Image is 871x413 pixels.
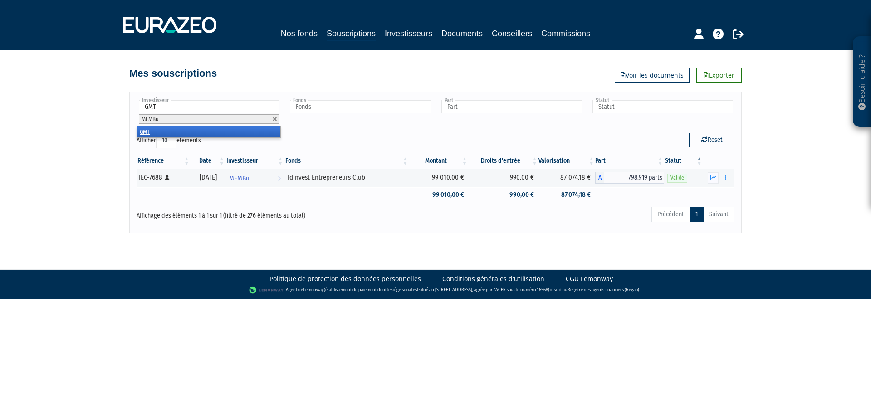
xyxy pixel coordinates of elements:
th: Valorisation: activer pour trier la colonne par ordre croissant [538,153,595,169]
th: Part: activer pour trier la colonne par ordre croissant [595,153,664,169]
span: Valide [667,174,687,182]
th: Date: activer pour trier la colonne par ordre croissant [191,153,225,169]
i: [Français] Personne physique [165,175,170,180]
span: MFMBu [142,116,159,122]
select: Afficheréléments [156,133,176,148]
a: Nos fonds [281,27,318,40]
div: IEC-7688 [139,173,187,182]
a: Lemonway [303,287,324,292]
div: Affichage des éléments 1 à 1 sur 1 (filtré de 276 éléments au total) [137,206,378,220]
span: 798,919 parts [604,172,664,184]
a: Conditions générales d'utilisation [442,274,544,283]
div: - Agent de (établissement de paiement dont le siège social est situé au [STREET_ADDRESS], agréé p... [9,286,862,295]
img: logo-lemonway.png [249,286,284,295]
div: A - Idinvest Entrepreneurs Club [595,172,664,184]
a: Voir les documents [615,68,690,83]
p: Besoin d'aide ? [857,41,867,123]
th: Droits d'entrée: activer pour trier la colonne par ordre croissant [469,153,539,169]
div: [DATE] [194,173,222,182]
th: Référence : activer pour trier la colonne par ordre croissant [137,153,191,169]
a: Politique de protection des données personnelles [269,274,421,283]
th: Investisseur: activer pour trier la colonne par ordre croissant [225,153,284,169]
a: Conseillers [492,27,532,40]
a: Investisseurs [385,27,432,40]
th: Statut : activer pour trier la colonne par ordre d&eacute;croissant [664,153,703,169]
a: Registre des agents financiers (Regafi) [568,287,639,292]
label: Afficher éléments [137,133,201,148]
div: Idinvest Entrepreneurs Club [288,173,406,182]
a: Documents [441,27,483,40]
span: MFMBu [229,170,250,187]
th: Montant: activer pour trier la colonne par ordre croissant [409,153,469,169]
em: GMT [140,128,150,135]
button: Reset [689,133,734,147]
td: 87 074,18 € [538,169,595,187]
img: 1732889491-logotype_eurazeo_blanc_rvb.png [123,17,216,33]
td: 990,00 € [469,187,539,203]
a: MFMBu [225,169,284,187]
th: Fonds: activer pour trier la colonne par ordre croissant [284,153,409,169]
a: CGU Lemonway [566,274,613,283]
td: 87 074,18 € [538,187,595,203]
h4: Mes souscriptions [129,68,217,79]
a: Exporter [696,68,742,83]
a: Souscriptions [327,27,376,41]
td: 99 010,00 € [409,187,469,203]
td: 990,00 € [469,169,539,187]
a: 1 [690,207,704,222]
span: A [595,172,604,184]
i: Voir l'investisseur [278,170,281,187]
td: 99 010,00 € [409,169,469,187]
a: Commissions [541,27,590,40]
